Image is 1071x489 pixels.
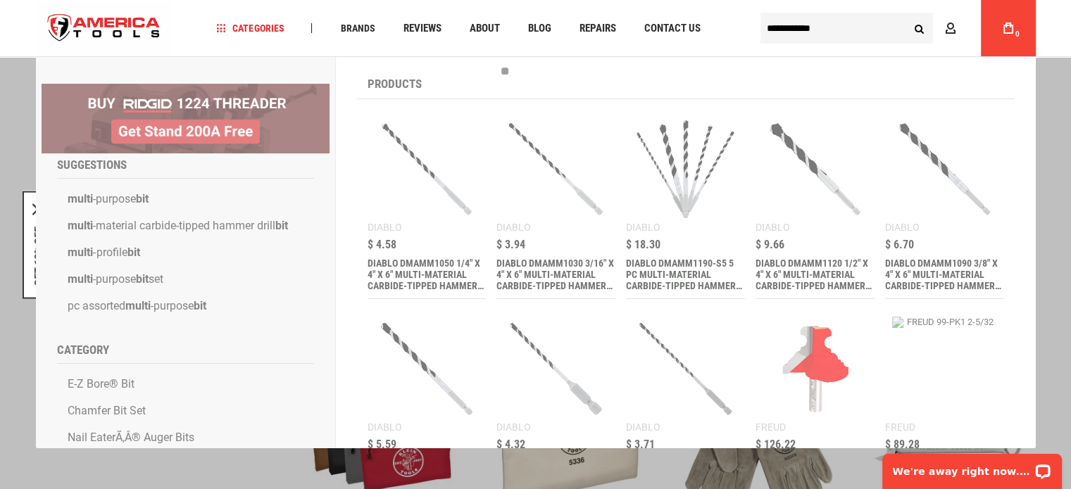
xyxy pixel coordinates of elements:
svg: close icon [32,203,44,215]
span: Categories [216,23,284,33]
iframe: LiveChat chat widget [873,445,1071,489]
span: Repairs [579,23,615,34]
a: store logo [36,2,173,55]
button: Search [906,15,933,42]
a: About [463,19,506,38]
span: 0 [1015,30,1020,38]
span: Brands [340,23,375,33]
img: America Tools [36,2,173,55]
a: Contact Us [637,19,706,38]
a: Brands [334,19,381,38]
a: Reviews [396,19,447,38]
button: GET 10% OFF [32,226,44,286]
span: Contact Us [644,23,700,34]
span: Blog [527,23,551,34]
a: Repairs [572,19,622,38]
span: About [469,23,499,34]
span: Reviews [403,23,441,34]
a: Categories [210,19,290,38]
a: Blog [521,19,557,38]
button: Close [32,203,44,215]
